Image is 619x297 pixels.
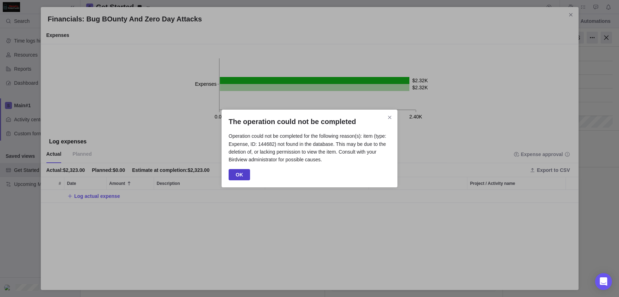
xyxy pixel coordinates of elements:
[229,169,250,180] span: OK
[385,112,395,122] span: Close
[595,273,612,290] div: Open Intercom Messenger
[229,132,390,167] p: Operation could not be completed for the following reason(s): item (type: Expense, ID: 144682) no...
[236,170,243,179] span: OK
[222,110,397,187] div: The operation could not be completed
[229,117,390,127] h2: The operation could not be completed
